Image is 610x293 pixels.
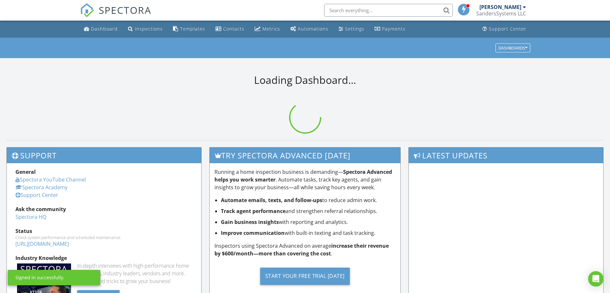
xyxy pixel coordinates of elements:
a: SPECTORA [80,9,151,22]
div: Contacts [223,26,244,32]
h3: Try spectora advanced [DATE] [210,147,400,163]
strong: General [15,168,36,175]
p: Running a home inspection business is demanding— . Automate tasks, track key agents, and gain ins... [214,168,396,191]
strong: Track agent performance [221,208,286,215]
strong: Improve communication [221,229,285,236]
a: Contacts [213,23,247,35]
a: Metrics [252,23,283,35]
div: Check system performance and scheduled maintenance. [15,235,193,240]
span: SPECTORA [99,3,151,17]
div: Templates [180,26,205,32]
div: Metrics [262,26,280,32]
div: Settings [345,26,364,32]
input: Search everything... [324,4,453,17]
strong: Spectora Advanced helps you work smarter [214,168,392,183]
div: Open Intercom Messenger [588,271,604,287]
div: Dashboard [91,26,118,32]
div: [PERSON_NAME] [479,4,521,10]
p: Inspectors using Spectora Advanced on average . [214,242,396,257]
button: Dashboards [496,43,530,52]
div: SandersSystems LLC [476,10,526,17]
a: Inspections [125,23,165,35]
div: Inspections [135,26,163,32]
a: Spectora YouTube Channel [15,176,86,183]
a: Dashboard [81,23,120,35]
div: Industry Knowledge [15,254,193,262]
div: Signed in successfully. [15,274,64,281]
div: Support Center [489,26,526,32]
a: Payments [372,23,408,35]
a: Spectora Academy [15,184,68,191]
a: Start Your Free Trial [DATE] [214,262,396,290]
img: The Best Home Inspection Software - Spectora [80,3,94,17]
a: Settings [336,23,367,35]
strong: Gain business insights [221,218,279,226]
a: Support Center [15,191,58,199]
div: Start Your Free Trial [DATE] [260,268,350,285]
div: Automations [298,26,328,32]
a: Automations (Basic) [288,23,331,35]
div: Ask the community [15,205,193,213]
strong: Automate emails, texts, and follow-ups [221,197,322,204]
a: [URL][DOMAIN_NAME] [15,240,69,247]
li: with reporting and analytics. [221,218,396,226]
strong: increase their revenue by $600/month—more than covering the cost [214,242,389,257]
div: In-depth interviews with high-performance home inspectors, industry leaders, vendors and more. Ge... [77,262,193,285]
li: with built-in texting and task tracking. [221,229,396,237]
li: to reduce admin work. [221,196,396,204]
div: Status [15,227,193,235]
a: Support Center [480,23,529,35]
a: Templates [170,23,208,35]
h3: Support [7,147,201,163]
div: Dashboards [498,46,527,50]
h3: Latest Updates [409,147,603,163]
li: and strengthen referral relationships. [221,207,396,215]
div: Payments [382,26,405,32]
a: Spectora HQ [15,213,46,220]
